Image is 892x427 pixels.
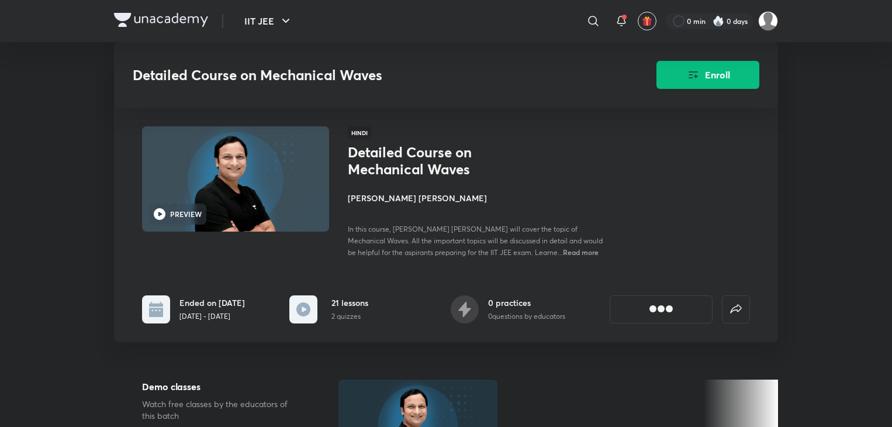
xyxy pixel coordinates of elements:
[140,125,331,233] img: Thumbnail
[713,15,724,27] img: streak
[331,311,368,322] p: 2 quizzes
[179,297,245,309] h6: Ended on [DATE]
[114,13,208,30] a: Company Logo
[170,209,202,219] h6: PREVIEW
[758,11,778,31] img: Samadrita
[656,61,759,89] button: Enroll
[348,144,539,178] h1: Detailed Course on Mechanical Waves
[722,295,750,323] button: false
[142,380,301,394] h5: Demo classes
[237,9,300,33] button: IIT JEE
[488,311,565,322] p: 0 questions by educators
[114,13,208,27] img: Company Logo
[331,297,368,309] h6: 21 lessons
[638,12,656,30] button: avatar
[179,311,245,322] p: [DATE] - [DATE]
[133,67,590,84] h3: Detailed Course on Mechanical Waves
[348,126,371,139] span: Hindi
[142,398,301,422] p: Watch free classes by the educators of this batch
[563,247,599,257] span: Read more
[642,16,652,26] img: avatar
[348,192,610,204] h4: [PERSON_NAME] [PERSON_NAME]
[488,297,565,309] h6: 0 practices
[610,295,713,323] button: [object Object]
[348,225,603,257] span: In this course, [PERSON_NAME] [PERSON_NAME] will cover the topic of Mechanical Waves. All the imp...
